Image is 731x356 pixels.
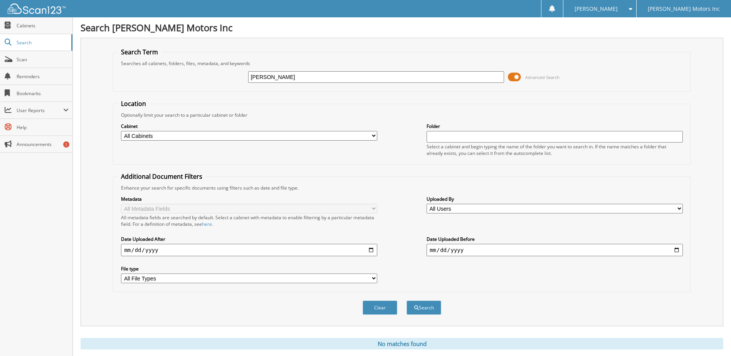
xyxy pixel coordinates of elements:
[648,7,720,11] span: [PERSON_NAME] Motors Inc
[427,196,683,202] label: Uploaded By
[81,338,723,349] div: No matches found
[17,39,67,46] span: Search
[121,236,377,242] label: Date Uploaded After
[202,221,212,227] a: here
[81,21,723,34] h1: Search [PERSON_NAME] Motors Inc
[17,141,69,148] span: Announcements
[427,123,683,129] label: Folder
[17,73,69,80] span: Reminders
[17,56,69,63] span: Scan
[363,301,397,315] button: Clear
[117,48,162,56] legend: Search Term
[17,124,69,131] span: Help
[17,107,63,114] span: User Reports
[17,90,69,97] span: Bookmarks
[121,123,377,129] label: Cabinet
[575,7,618,11] span: [PERSON_NAME]
[121,244,377,256] input: start
[121,214,377,227] div: All metadata fields are searched by default. Select a cabinet with metadata to enable filtering b...
[427,236,683,242] label: Date Uploaded Before
[117,60,686,67] div: Searches all cabinets, folders, files, metadata, and keywords
[117,99,150,108] legend: Location
[17,22,69,29] span: Cabinets
[427,244,683,256] input: end
[407,301,441,315] button: Search
[117,185,686,191] div: Enhance your search for specific documents using filters such as date and file type.
[117,172,206,181] legend: Additional Document Filters
[63,141,69,148] div: 1
[121,196,377,202] label: Metadata
[525,74,560,80] span: Advanced Search
[427,143,683,156] div: Select a cabinet and begin typing the name of the folder you want to search in. If the name match...
[117,112,686,118] div: Optionally limit your search to a particular cabinet or folder
[8,3,66,14] img: scan123-logo-white.svg
[121,265,377,272] label: File type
